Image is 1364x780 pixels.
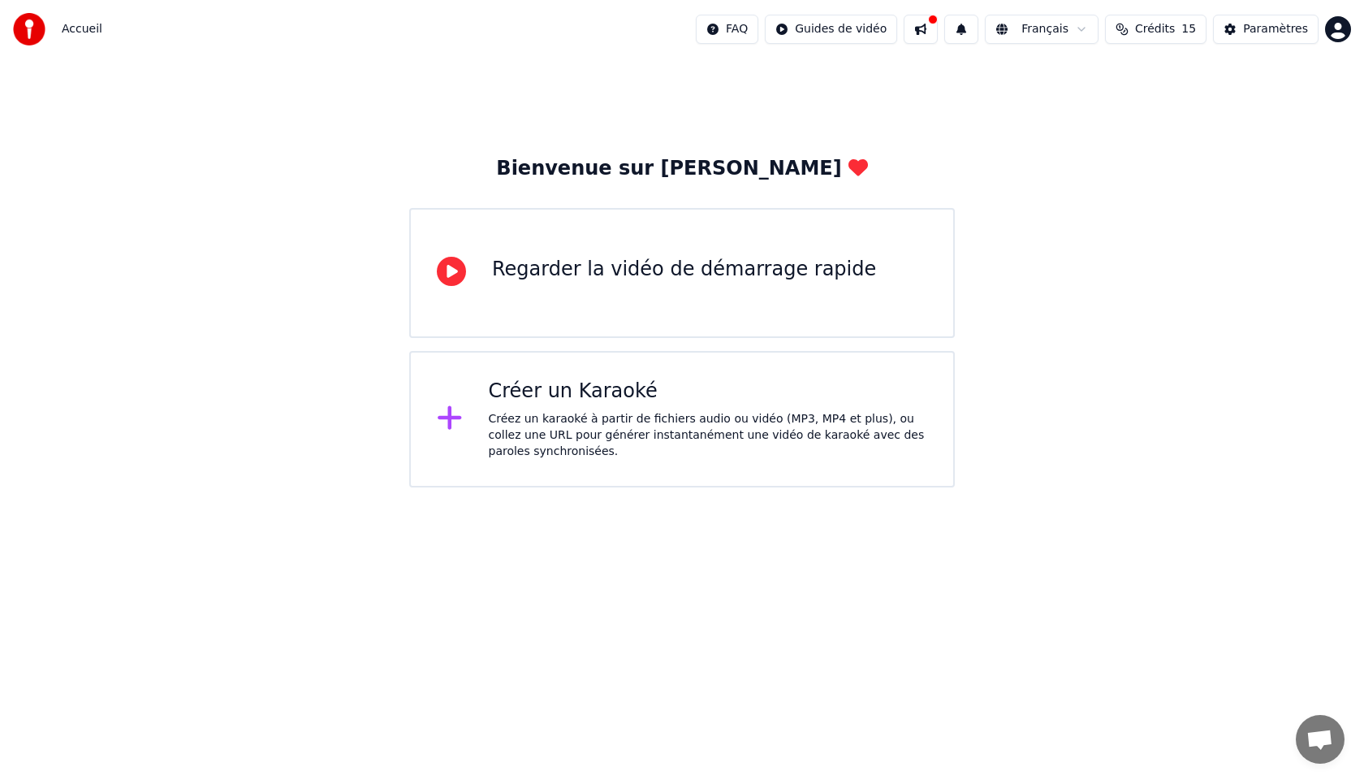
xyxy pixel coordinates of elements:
[62,21,102,37] nav: breadcrumb
[492,257,876,283] div: Regarder la vidéo de démarrage rapide
[496,156,867,182] div: Bienvenue sur [PERSON_NAME]
[1243,21,1308,37] div: Paramètres
[489,411,928,460] div: Créez un karaoké à partir de fichiers audio ou vidéo (MP3, MP4 et plus), ou collez une URL pour g...
[1135,21,1175,37] span: Crédits
[1181,21,1196,37] span: 15
[13,13,45,45] img: youka
[1105,15,1206,44] button: Crédits15
[1296,715,1345,764] a: Ouvrir le chat
[489,379,928,405] div: Créer un Karaoké
[765,15,897,44] button: Guides de vidéo
[62,21,102,37] span: Accueil
[696,15,758,44] button: FAQ
[1213,15,1319,44] button: Paramètres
